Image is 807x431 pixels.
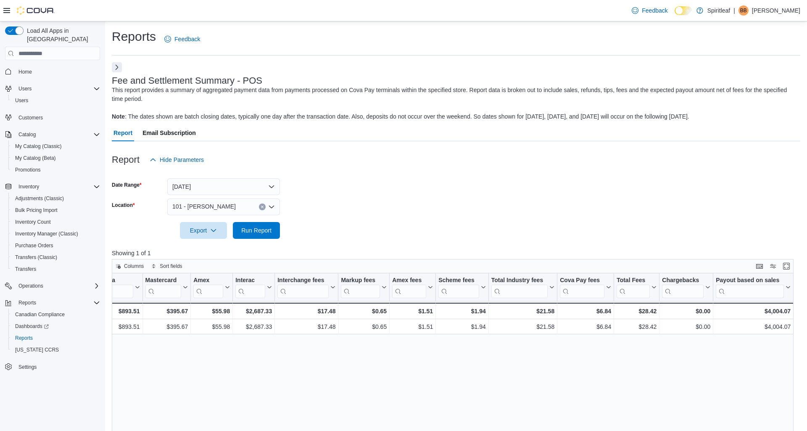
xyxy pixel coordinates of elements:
[617,277,657,298] button: Total Fees
[662,277,710,298] button: Chargebacks
[235,322,272,332] div: $2,687.33
[438,277,479,298] div: Scheme fees
[8,140,103,152] button: My Catalog (Classic)
[15,155,56,161] span: My Catalog (Beta)
[193,277,223,285] div: Amex
[438,306,486,316] div: $1.94
[662,277,704,298] div: Chargebacks
[2,129,103,140] button: Catalog
[8,344,103,356] button: [US_STATE] CCRS
[675,15,675,16] span: Dark Mode
[8,204,103,216] button: Bulk Pricing Import
[145,277,182,285] div: Mastercard
[752,5,800,16] p: [PERSON_NAME]
[2,361,103,373] button: Settings
[8,164,103,176] button: Promotions
[12,153,100,163] span: My Catalog (Beta)
[716,322,791,332] div: $4,004.07
[12,264,100,274] span: Transfers
[2,181,103,193] button: Inventory
[5,62,100,395] nav: Complex example
[707,5,730,16] p: Spiritleaf
[12,217,54,227] a: Inventory Count
[491,277,548,298] div: Total Industry fees
[12,141,100,151] span: My Catalog (Classic)
[560,277,611,298] button: Cova Pay fees
[341,277,380,285] div: Markup fees
[733,5,735,16] p: |
[18,183,39,190] span: Inventory
[15,362,100,372] span: Settings
[235,306,272,316] div: $2,687.33
[8,193,103,204] button: Adjustments (Classic)
[8,95,103,106] button: Users
[491,322,554,332] div: $21.58
[15,112,100,123] span: Customers
[15,113,46,123] a: Customers
[12,241,100,251] span: Purchase Orders
[113,124,132,141] span: Report
[15,195,64,202] span: Adjustments (Classic)
[18,283,43,289] span: Operations
[560,277,604,298] div: Cova Pay fees
[112,155,140,165] h3: Report
[15,67,35,77] a: Home
[18,85,32,92] span: Users
[341,277,380,298] div: Markup fees
[259,204,266,210] button: Clear input
[160,263,182,270] span: Sort fields
[716,277,784,285] div: Payout based on sales
[103,277,133,298] div: Visa
[15,97,28,104] span: Users
[8,263,103,275] button: Transfers
[112,182,142,188] label: Date Range
[15,254,57,261] span: Transfers (Classic)
[392,277,426,285] div: Amex fees
[15,311,65,318] span: Canadian Compliance
[185,222,222,239] span: Export
[180,222,227,239] button: Export
[142,124,196,141] span: Email Subscription
[438,277,486,298] button: Scheme fees
[662,306,710,316] div: $0.00
[392,277,426,298] div: Amex fees
[617,322,657,332] div: $28.42
[2,111,103,124] button: Customers
[277,277,335,298] button: Interchange fees
[235,277,272,298] button: Interac
[15,130,39,140] button: Catalog
[103,306,140,316] div: $893.51
[277,277,329,285] div: Interchange fees
[15,266,36,272] span: Transfers
[18,69,32,75] span: Home
[12,321,100,331] span: Dashboards
[12,229,100,239] span: Inventory Manager (Classic)
[124,263,144,270] span: Columns
[560,277,604,285] div: Cova Pay fees
[241,226,272,235] span: Run Report
[12,229,82,239] a: Inventory Manager (Classic)
[112,249,800,257] p: Showing 1 of 1
[145,277,182,298] div: Mastercard
[103,277,133,285] div: Visa
[8,228,103,240] button: Inventory Manager (Classic)
[235,277,265,298] div: Interac
[740,5,747,16] span: BB
[161,31,203,48] a: Feedback
[145,322,188,332] div: $395.67
[172,201,236,212] span: 101 - [PERSON_NAME]
[235,277,265,285] div: Interac
[15,335,33,341] span: Reports
[12,205,100,215] span: Bulk Pricing Import
[160,156,204,164] span: Hide Parameters
[491,306,554,316] div: $21.58
[560,322,611,332] div: $6.84
[193,322,230,332] div: $55.98
[8,320,103,332] a: Dashboards
[12,217,100,227] span: Inventory Count
[277,306,335,316] div: $17.48
[738,5,749,16] div: Bobby B
[15,66,100,77] span: Home
[12,264,40,274] a: Transfers
[341,277,387,298] button: Markup fees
